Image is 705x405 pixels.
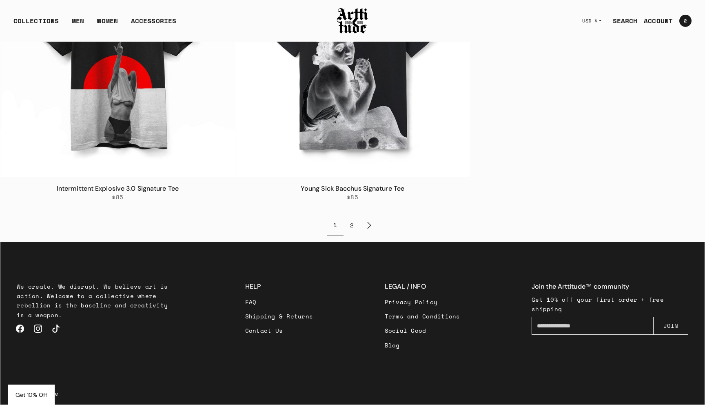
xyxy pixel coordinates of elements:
[7,16,183,32] ul: Main navigation
[112,194,123,201] span: $85
[97,16,118,32] a: WOMEN
[360,214,378,236] a: Next page
[532,295,688,314] p: Get 10% off your first order + free shipping
[532,317,654,335] input: Enter your email
[606,13,638,29] a: SEARCH
[72,16,84,32] a: MEN
[17,282,173,319] p: We create. We disrupt. We believe art is action. Welcome to a collective where rebellion is the b...
[8,385,55,405] div: Get 10% Off
[385,323,460,338] a: Social Good
[16,391,47,398] span: Get 10% Off
[347,194,358,201] span: $85
[673,11,692,30] a: Open cart
[245,309,313,323] a: Shipping & Returns
[532,282,688,292] h4: Join the Arttitude™ community
[684,18,687,23] span: 2
[245,282,313,292] h3: HELP
[385,309,460,323] a: Terms and Conditions
[577,12,606,30] button: USD $
[582,18,598,24] span: USD $
[385,282,460,292] h3: LEGAL / INFO
[245,295,313,309] a: FAQ
[13,16,59,32] div: COLLECTIONS
[385,338,460,352] a: Blog
[245,323,313,338] a: Contact Us
[653,317,688,335] button: JOIN
[47,320,65,338] a: TikTok
[11,320,29,338] a: Facebook
[29,320,47,338] a: Instagram
[336,7,369,35] img: Arttitude
[637,13,673,29] a: ACCOUNT
[57,184,179,193] a: Intermittent Explosive 3.0 Signature Tee
[131,16,176,32] div: ACCESSORIES
[385,295,460,309] a: Privacy Policy
[344,214,360,236] a: 2
[301,184,404,193] a: Young Sick Bacchus Signature Tee
[327,214,344,236] li: Navigate to page 1
[327,214,344,236] button: 1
